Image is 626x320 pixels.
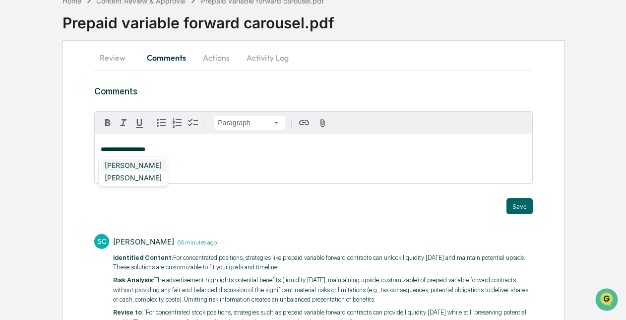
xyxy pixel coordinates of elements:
button: Start new chat [169,79,181,90]
div: Start new chat [34,76,163,85]
a: 🖐️Preclearance [6,121,68,139]
button: Activity Log [239,46,297,70]
button: Bold [100,115,116,131]
button: Block type [214,116,285,130]
a: 🗄️Attestations [68,121,127,139]
a: Powered byPylon [70,167,120,175]
img: 1746055101610-c473b297-6a78-478c-a979-82029cc54cd1 [10,76,28,93]
div: secondary tabs example [94,46,532,70]
a: 🔎Data Lookup [6,140,66,158]
button: Underline [131,115,147,131]
button: Actions [194,46,239,70]
div: SC [94,234,109,249]
strong: Identified Content: [113,254,173,261]
button: Comments [139,46,194,70]
time: Thursday, August 28, 2025 at 1:59:35 PM CDT [174,238,217,246]
span: Attestations [82,125,123,135]
p: How can we help? [10,20,181,36]
div: [PERSON_NAME] [101,171,166,184]
div: [PERSON_NAME] [113,237,174,246]
p: ​ For concentrated positions, strategies like prepaid variable forward contracts can unlock liqui... [113,253,532,272]
button: Attach files [314,116,331,130]
h3: Comments [94,86,532,96]
span: Preclearance [20,125,64,135]
p: The advertisement highlights potential benefits (liquidity [DATE], maintaining upside, customizab... [113,275,532,305]
input: Clear [26,45,164,55]
strong: ​Revise to: [113,309,143,316]
span: Pylon [99,168,120,175]
button: Review [94,46,139,70]
span: Data Lookup [20,144,63,154]
div: 🖐️ [10,126,18,134]
div: We're available if you need us! [34,85,125,93]
div: 🔎 [10,145,18,153]
strong: Risk Analysis: [113,276,154,284]
button: Save [506,198,533,214]
iframe: Open customer support [594,287,621,314]
div: 🗄️ [72,126,80,134]
div: Prepaid variable forward carousel.pdf [63,6,626,32]
button: Italic [116,115,131,131]
div: [PERSON_NAME] [101,159,166,171]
